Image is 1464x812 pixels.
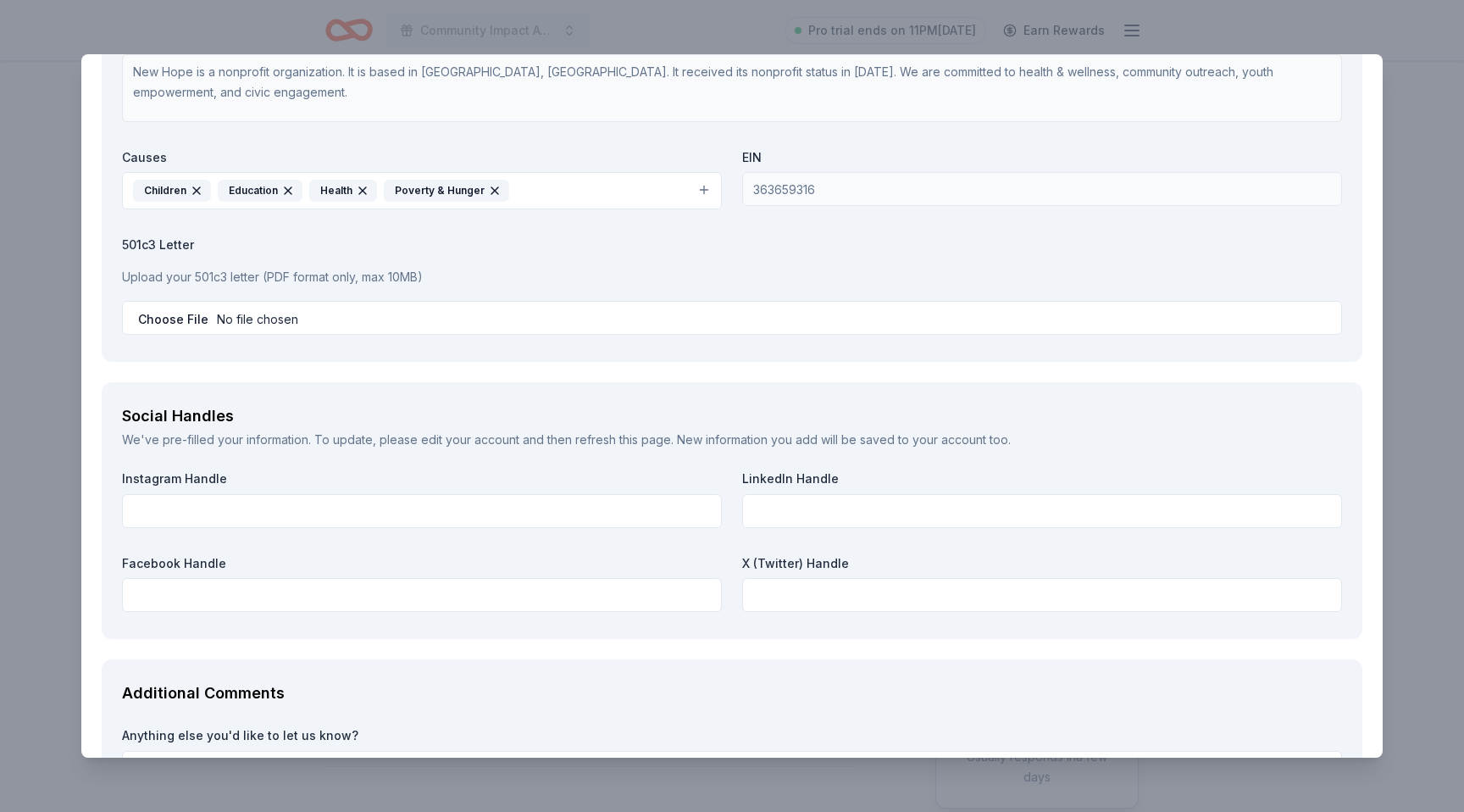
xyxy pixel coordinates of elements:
[309,180,377,202] div: Health
[122,172,722,209] button: ChildrenEducationHealthPoverty & Hunger
[122,470,722,487] label: Instagram Handle
[742,149,1342,166] label: EIN
[122,267,1342,287] p: Upload your 501c3 letter (PDF format only, max 10MB)
[122,236,1342,253] label: 501c3 Letter
[122,430,1342,450] div: We've pre-filled your information. To update, please and then refresh this page. New information ...
[742,555,1342,572] label: X (Twitter) Handle
[122,555,722,572] label: Facebook Handle
[421,432,519,447] a: edit your account
[133,180,211,202] div: Children
[122,149,722,166] label: Causes
[384,180,509,202] div: Poverty & Hunger
[122,680,1342,707] div: Additional Comments
[122,403,1342,430] div: Social Handles
[122,54,1342,122] textarea: New Hope is a nonprofit organization. It is based in [GEOGRAPHIC_DATA], [GEOGRAPHIC_DATA]. It rec...
[218,180,302,202] div: Education
[742,470,1342,487] label: LinkedIn Handle
[122,727,1342,744] label: Anything else you'd like to let us know?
